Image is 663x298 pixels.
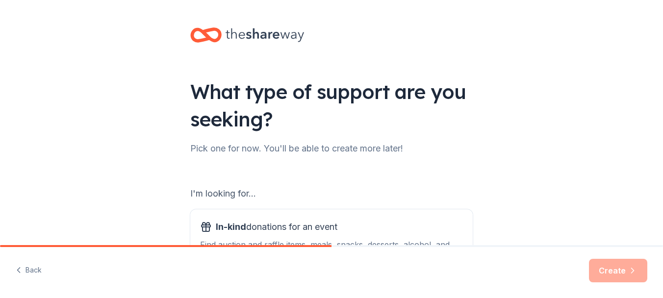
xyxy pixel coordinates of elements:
div: Find auction and raffle items, meals, snacks, desserts, alcohol, and beverages. [200,239,463,262]
span: In-kind [216,222,246,232]
div: I'm looking for... [190,186,473,201]
div: What type of support are you seeking? [190,78,473,133]
span: donations for an event [216,219,337,235]
button: In-kinddonations for an eventFind auction and raffle items, meals, snacks, desserts, alcohol, and... [190,209,473,272]
div: Pick one for now. You'll be able to create more later! [190,141,473,156]
button: Back [16,260,42,281]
